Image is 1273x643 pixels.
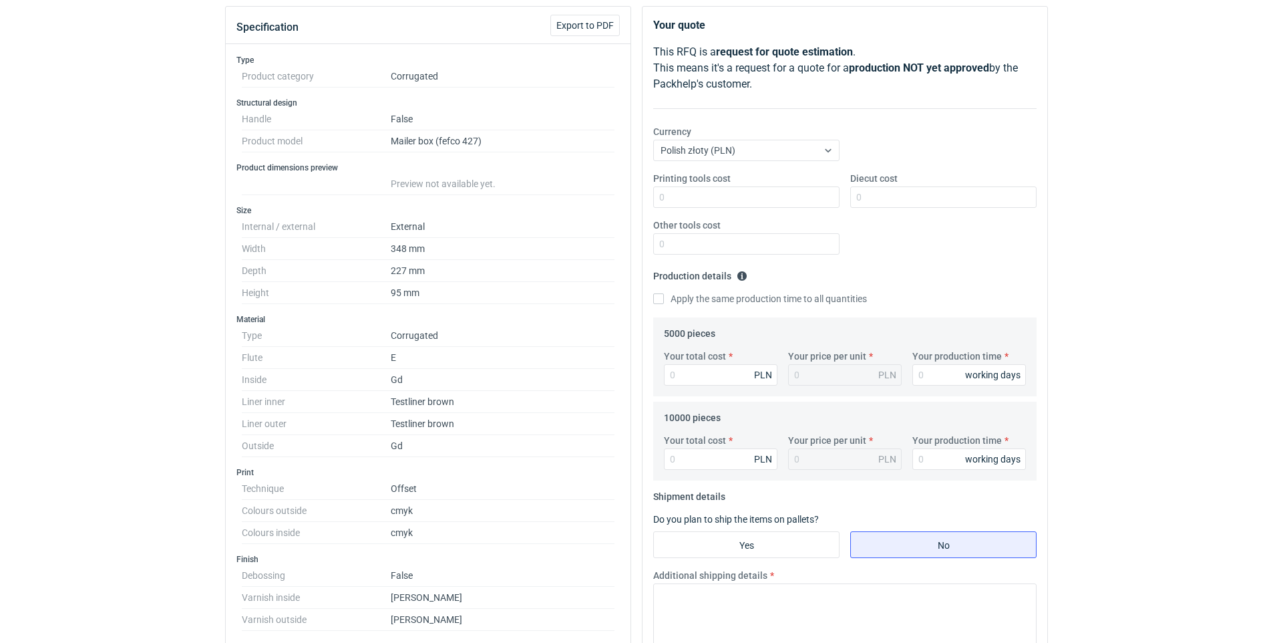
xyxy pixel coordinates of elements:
[242,108,391,130] dt: Handle
[242,500,391,522] dt: Colours outside
[550,15,620,36] button: Export to PDF
[242,391,391,413] dt: Liner inner
[653,19,705,31] strong: Your quote
[391,609,614,631] dd: [PERSON_NAME]
[236,11,299,43] button: Specification
[391,347,614,369] dd: E
[242,478,391,500] dt: Technique
[788,350,866,363] label: Your price per unit
[391,435,614,457] dd: Gd
[661,145,735,156] span: Polish złoty (PLN)
[236,205,620,216] h3: Size
[965,453,1021,466] div: working days
[391,325,614,347] dd: Corrugated
[242,587,391,609] dt: Varnish inside
[754,453,772,466] div: PLN
[850,186,1037,208] input: 0
[242,369,391,391] dt: Inside
[653,292,867,305] label: Apply the same production time to all quantities
[242,66,391,88] dt: Product category
[912,434,1002,447] label: Your production time
[556,21,614,30] span: Export to PDF
[653,486,725,502] legend: Shipment details
[664,407,721,423] legend: 10000 pieces
[653,569,767,582] label: Additional shipping details
[242,325,391,347] dt: Type
[653,125,691,138] label: Currency
[236,554,620,565] h3: Finish
[242,522,391,544] dt: Colours inside
[912,364,1026,386] input: 0
[653,233,840,255] input: 0
[912,350,1002,363] label: Your production time
[391,178,496,189] span: Preview not available yet.
[236,98,620,108] h3: Structural design
[391,413,614,435] dd: Testliner brown
[653,186,840,208] input: 0
[391,522,614,544] dd: cmyk
[236,55,620,66] h3: Type
[850,531,1037,558] label: No
[878,368,896,382] div: PLN
[653,265,747,281] legend: Production details
[391,260,614,282] dd: 227 mm
[912,448,1026,470] input: 0
[391,282,614,304] dd: 95 mm
[391,238,614,260] dd: 348 mm
[242,565,391,587] dt: Debossing
[391,478,614,500] dd: Offset
[242,413,391,435] dt: Liner outer
[391,500,614,522] dd: cmyk
[391,587,614,609] dd: [PERSON_NAME]
[242,282,391,304] dt: Height
[664,434,726,447] label: Your total cost
[391,130,614,152] dd: Mailer box (fefco 427)
[850,172,898,185] label: Diecut cost
[236,314,620,325] h3: Material
[391,391,614,413] dd: Testliner brown
[242,347,391,369] dt: Flute
[242,609,391,631] dt: Varnish outside
[236,162,620,173] h3: Product dimensions preview
[788,434,866,447] label: Your price per unit
[754,368,772,382] div: PLN
[653,172,731,185] label: Printing tools cost
[664,364,777,386] input: 0
[391,66,614,88] dd: Corrugated
[391,216,614,238] dd: External
[664,448,777,470] input: 0
[716,45,853,58] strong: request for quote estimation
[664,323,715,339] legend: 5000 pieces
[391,108,614,130] dd: False
[653,531,840,558] label: Yes
[664,350,726,363] label: Your total cost
[653,514,819,525] label: Do you plan to ship the items on pallets?
[391,565,614,587] dd: False
[391,369,614,391] dd: Gd
[878,453,896,466] div: PLN
[849,61,989,74] strong: production NOT yet approved
[242,130,391,152] dt: Product model
[242,435,391,457] dt: Outside
[653,44,1037,92] p: This RFQ is a . This means it's a request for a quote for a by the Packhelp's customer.
[236,467,620,478] h3: Print
[653,219,721,232] label: Other tools cost
[965,368,1021,382] div: working days
[242,216,391,238] dt: Internal / external
[242,260,391,282] dt: Depth
[242,238,391,260] dt: Width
